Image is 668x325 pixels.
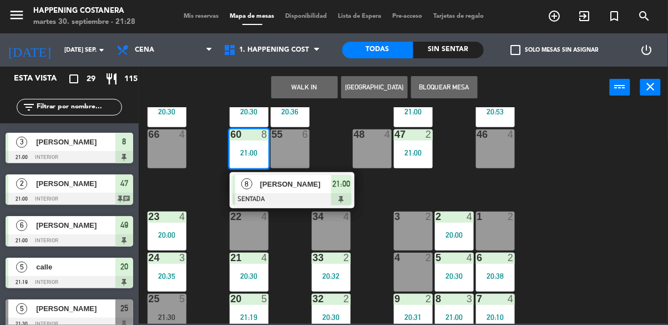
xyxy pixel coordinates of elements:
span: 8 [241,178,252,189]
div: 2 [426,294,432,304]
div: 2 [426,129,432,139]
button: [GEOGRAPHIC_DATA] [341,76,408,98]
div: 20:00 [148,231,186,239]
div: 6 [477,253,478,263]
div: 21:30 [148,313,186,321]
div: 21:00 [394,108,433,116]
div: 4 [384,129,391,139]
div: 5 [179,294,186,304]
div: 4 [179,212,186,222]
div: 5 [436,253,437,263]
i: exit_to_app [578,9,591,23]
div: 48 [354,129,355,139]
div: 33 [313,253,313,263]
span: 3 [16,137,27,148]
span: calle [36,261,115,273]
i: menu [8,7,25,23]
div: 3 [467,294,473,304]
span: [PERSON_NAME] [260,178,331,190]
div: 3 [179,253,186,263]
div: 20:35 [148,272,186,280]
span: 5 [16,303,27,314]
div: 2 [343,253,350,263]
div: 4 [467,253,473,263]
i: power_settings_new [640,43,654,57]
div: Todas [342,42,413,58]
div: 4 [343,212,350,222]
div: 20:30 [230,272,269,280]
i: search [638,9,651,23]
div: 34 [313,212,313,222]
span: 2 [16,178,27,189]
div: 20:00 [435,231,474,239]
div: 20:10 [476,313,515,321]
span: 21:00 [332,177,350,191]
div: 21:00 [394,149,433,157]
div: Sin sentar [413,42,484,58]
div: 2 [508,212,514,222]
div: 20:36 [271,108,310,116]
div: 20:30 [312,313,351,321]
button: close [640,79,661,96]
div: 6 [302,129,309,139]
div: 8 [436,294,437,304]
div: 22 [231,212,231,222]
div: 20:30 [148,108,186,116]
span: Mis reservas [179,13,225,19]
div: 5 [261,294,268,304]
i: turned_in_not [608,9,621,23]
span: 49 [120,218,128,232]
div: martes 30. septiembre - 21:28 [33,17,135,28]
div: 4 [261,253,268,263]
i: crop_square [67,72,80,86]
span: 1. HAPPENING COST [240,46,310,54]
button: WALK IN [271,76,338,98]
input: Filtrar por nombre... [36,101,122,113]
div: 3 [395,212,396,222]
div: 2 [508,253,514,263]
span: 25 [120,302,128,315]
span: 115 [124,73,138,86]
div: 20:38 [476,272,515,280]
span: Disponibilidad [280,13,333,19]
div: 9 [395,294,396,304]
div: 2 [343,294,350,304]
span: Pre-acceso [387,13,428,19]
div: 20:30 [230,108,269,116]
span: Tarjetas de regalo [428,13,490,19]
span: Lista de Espera [333,13,387,19]
div: 4 [508,129,514,139]
div: 20:30 [435,272,474,280]
button: power_input [610,79,630,96]
div: 21:19 [230,313,269,321]
div: 4 [261,212,268,222]
label: Solo mesas sin asignar [511,45,599,55]
span: 6 [16,220,27,231]
div: 20:32 [312,272,351,280]
span: [PERSON_NAME] [36,136,115,148]
span: 29 [87,73,95,86]
i: filter_list [22,101,36,114]
span: [PERSON_NAME] [36,178,115,189]
span: Mapa de mesas [225,13,280,19]
span: [PERSON_NAME] [36,303,115,314]
span: 47 [120,177,128,190]
i: add_circle_outline [548,9,561,23]
div: 20 [231,294,231,304]
span: 8 [123,135,126,148]
i: close [644,80,657,93]
div: 20:31 [394,313,433,321]
span: [PERSON_NAME] [36,219,115,231]
div: 2 [426,212,432,222]
div: 4 [508,294,514,304]
div: 2 [436,212,437,222]
div: 4 [467,212,473,222]
div: 60 [231,129,231,139]
button: menu [8,7,25,27]
div: 7 [477,294,478,304]
div: 21:00 [435,313,474,321]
